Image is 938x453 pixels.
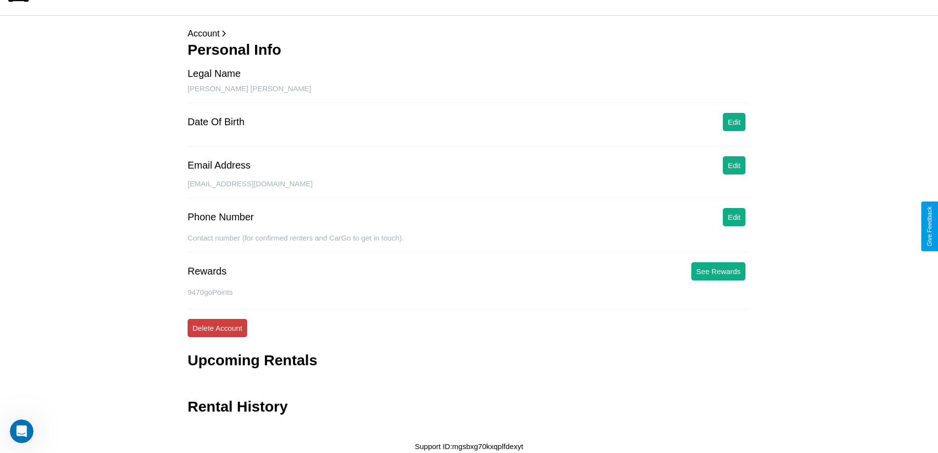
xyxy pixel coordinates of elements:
[188,116,245,128] div: Date Of Birth
[188,68,241,79] div: Legal Name
[691,262,745,280] button: See Rewards
[723,156,745,174] button: Edit
[415,440,523,453] p: Support ID: mgsbxg70kxqplfdexyt
[188,211,254,223] div: Phone Number
[723,208,745,226] button: Edit
[188,84,750,103] div: [PERSON_NAME] [PERSON_NAME]
[188,41,750,58] h3: Personal Info
[188,398,288,415] h3: Rental History
[188,234,750,252] div: Contact number (for confirmed renters and CarGo to get in touch).
[926,207,933,246] div: Give Feedback
[188,285,750,299] p: 9470 goPoints
[10,419,33,443] iframe: Intercom live chat
[188,319,247,337] button: Delete Account
[188,352,317,369] h3: Upcoming Rentals
[188,160,251,171] div: Email Address
[723,113,745,131] button: Edit
[188,266,226,277] div: Rewards
[188,179,750,198] div: [EMAIL_ADDRESS][DOMAIN_NAME]
[188,26,750,41] p: Account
